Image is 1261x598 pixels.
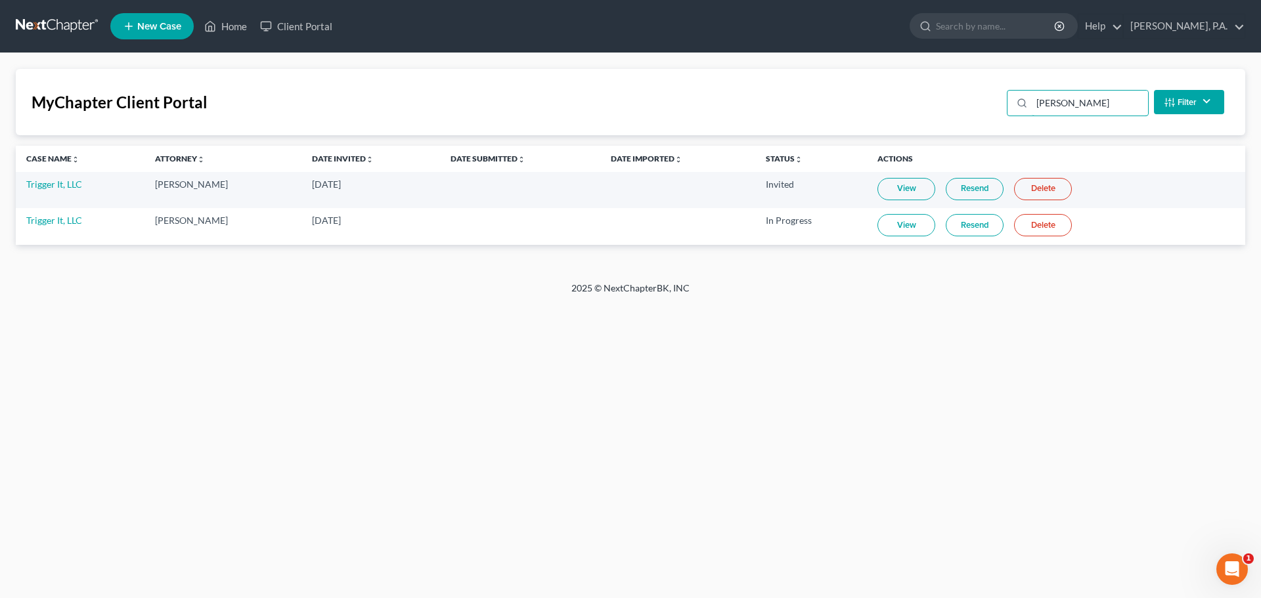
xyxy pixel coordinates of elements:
button: Filter [1154,90,1224,114]
i: unfold_more [72,156,79,163]
td: [PERSON_NAME] [144,208,301,244]
a: Help [1078,14,1122,38]
a: Resend [946,214,1004,236]
i: unfold_more [675,156,682,163]
input: Search... [1032,91,1148,116]
div: 2025 © NextChapterBK, INC [256,282,1005,305]
span: [DATE] [312,215,341,226]
a: Trigger It, LLC [26,215,82,226]
i: unfold_more [518,156,525,163]
a: Date Submittedunfold_more [451,154,525,163]
a: Trigger It, LLC [26,179,82,190]
div: MyChapter Client Portal [32,92,208,113]
a: Date Importedunfold_more [611,154,682,163]
a: Delete [1014,178,1072,200]
td: [PERSON_NAME] [144,172,301,208]
a: Attorneyunfold_more [155,154,205,163]
a: [PERSON_NAME], P.A. [1124,14,1245,38]
i: unfold_more [197,156,205,163]
input: Search by name... [936,14,1056,38]
span: [DATE] [312,179,341,190]
a: Client Portal [254,14,339,38]
a: Delete [1014,214,1072,236]
i: unfold_more [795,156,803,163]
a: Home [198,14,254,38]
td: Invited [755,172,868,208]
td: In Progress [755,208,868,244]
span: 1 [1243,553,1254,564]
a: Resend [946,178,1004,200]
th: Actions [867,146,1245,172]
a: Statusunfold_more [766,154,803,163]
i: unfold_more [366,156,374,163]
a: Date Invitedunfold_more [312,154,374,163]
iframe: Intercom live chat [1216,553,1248,585]
a: View [877,178,935,200]
a: Case Nameunfold_more [26,154,79,163]
a: View [877,214,935,236]
span: New Case [137,22,181,32]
